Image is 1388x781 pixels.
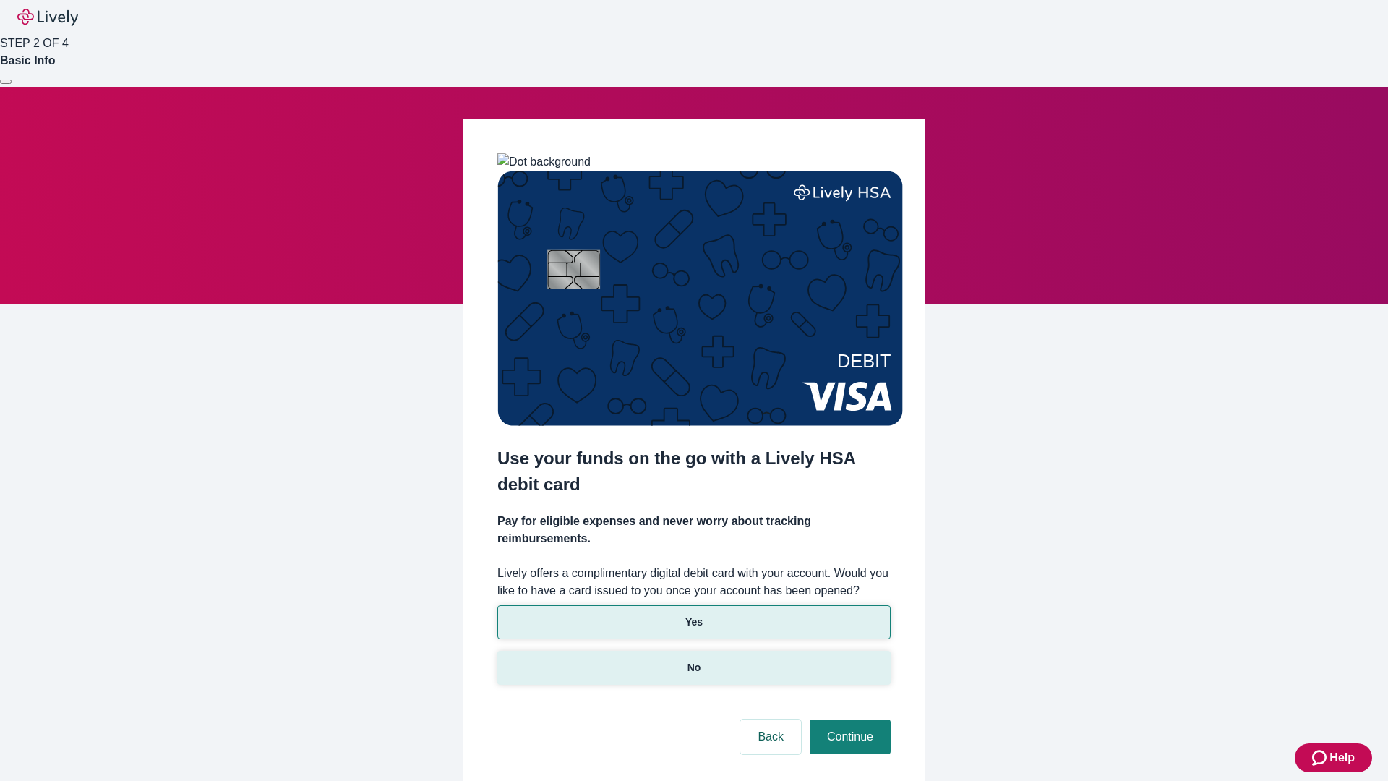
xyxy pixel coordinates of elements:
[497,153,591,171] img: Dot background
[497,171,903,426] img: Debit card
[1329,749,1355,767] span: Help
[497,445,891,498] h2: Use your funds on the go with a Lively HSA debit card
[1312,749,1329,767] svg: Zendesk support icon
[497,605,891,639] button: Yes
[810,720,891,754] button: Continue
[1295,743,1372,772] button: Zendesk support iconHelp
[497,513,891,547] h4: Pay for eligible expenses and never worry about tracking reimbursements.
[687,660,701,675] p: No
[685,615,703,630] p: Yes
[497,565,891,599] label: Lively offers a complimentary digital debit card with your account. Would you like to have a card...
[17,9,78,26] img: Lively
[740,720,801,754] button: Back
[497,651,891,685] button: No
